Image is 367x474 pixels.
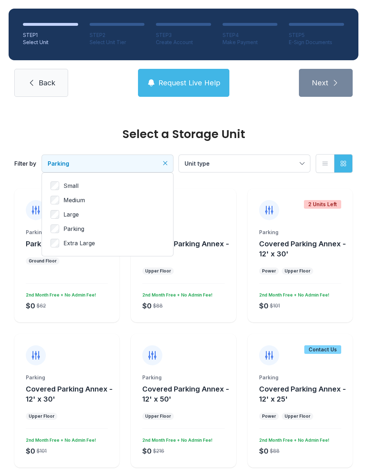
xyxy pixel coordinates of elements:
div: Parking [259,229,341,236]
div: STEP 3 [156,32,211,39]
button: Covered Parking Annex - 12' x 25' [142,239,233,259]
div: STEP 1 [23,32,78,39]
button: Covered Parking Annex - 12' x 50' [142,384,233,404]
div: Contact Us [304,345,341,354]
div: $0 [142,301,152,311]
div: STEP 2 [90,32,145,39]
button: Clear filters [162,160,169,167]
div: Parking [26,229,108,236]
div: $0 [259,446,268,456]
div: Parking [142,229,224,236]
span: Covered Parking Annex - 12' x 25' [259,385,346,403]
div: Filter by [14,159,36,168]
input: Small [51,181,59,190]
div: $101 [270,302,280,309]
input: Extra Large [51,239,59,247]
div: $0 [259,301,268,311]
span: Large [63,210,79,219]
div: Upper Floor [285,413,310,419]
button: Covered Parking Annex - 12' x 25' [259,384,350,404]
span: Medium [63,196,85,204]
div: 2nd Month Free + No Admin Fee! [256,289,329,298]
div: $62 [37,302,46,309]
div: Power [262,413,276,419]
div: Parking [259,374,341,381]
input: Medium [51,196,59,204]
span: Next [312,78,328,88]
div: $88 [153,302,163,309]
div: 2 Units Left [304,200,341,209]
span: Parking [63,224,84,233]
div: 2nd Month Free + No Admin Fee! [139,435,213,443]
div: Upper Floor [285,268,310,274]
button: Parking [42,155,173,172]
div: 2nd Month Free + No Admin Fee! [139,289,213,298]
span: Back [39,78,55,88]
div: Select a Storage Unit [14,128,353,140]
span: Parking - 12' x 20' [26,240,88,248]
div: Parking [26,374,108,381]
span: Parking [48,160,69,167]
div: $0 [26,446,35,456]
div: 2nd Month Free + No Admin Fee! [256,435,329,443]
div: E-Sign Documents [289,39,344,46]
div: $216 [153,447,164,455]
div: $0 [26,301,35,311]
button: Covered Parking Annex - 12' x 30' [259,239,350,259]
span: Covered Parking Annex - 12' x 30' [26,385,113,403]
span: Covered Parking Annex - 12' x 50' [142,385,229,403]
div: Power [262,268,276,274]
button: Unit type [179,155,310,172]
div: Select Unit [23,39,78,46]
span: Extra Large [63,239,95,247]
button: Parking - 12' x 20' [26,239,88,249]
div: Upper Floor [29,413,54,419]
div: Upper Floor [145,268,171,274]
div: STEP 4 [223,32,278,39]
span: Covered Parking Annex - 12' x 25' [142,240,229,258]
div: 2nd Month Free + No Admin Fee! [23,289,96,298]
div: $0 [142,446,152,456]
div: STEP 5 [289,32,344,39]
div: Upper Floor [145,413,171,419]
div: $88 [270,447,280,455]
button: Covered Parking Annex - 12' x 30' [26,384,116,404]
span: Unit type [185,160,210,167]
div: Select Unit Tier [90,39,145,46]
div: Make Payment [223,39,278,46]
div: Parking [142,374,224,381]
div: Create Account [156,39,211,46]
div: Ground Floor [29,258,57,264]
div: $101 [37,447,47,455]
span: Request Live Help [158,78,220,88]
input: Large [51,210,59,219]
div: 2nd Month Free + No Admin Fee! [23,435,96,443]
span: Covered Parking Annex - 12' x 30' [259,240,346,258]
span: Small [63,181,78,190]
input: Parking [51,224,59,233]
